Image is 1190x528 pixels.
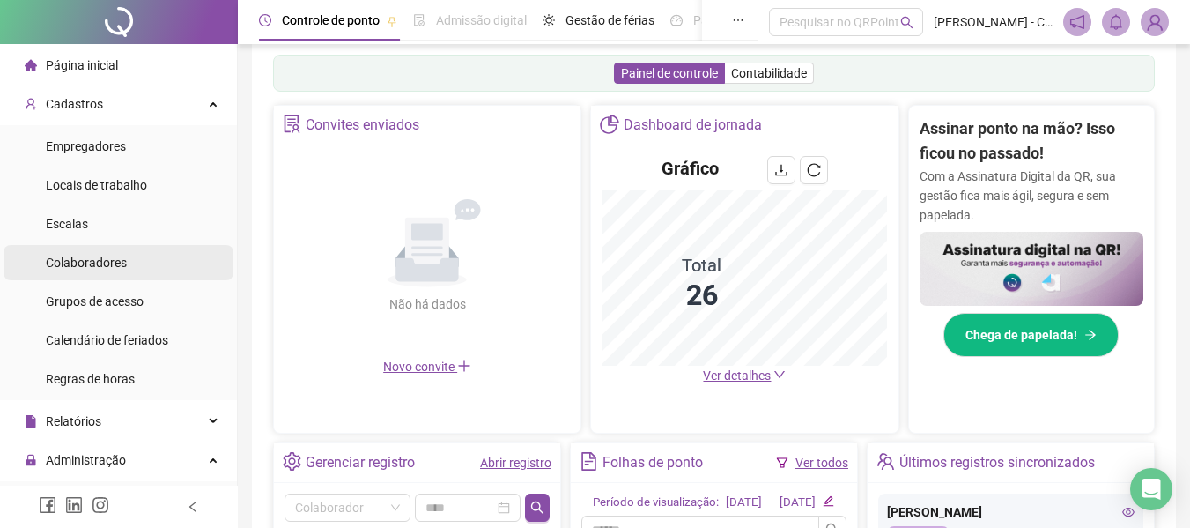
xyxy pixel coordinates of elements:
[773,368,786,381] span: down
[282,13,380,27] span: Controle de ponto
[795,456,848,470] a: Ver todos
[25,98,37,110] span: user-add
[187,501,199,513] span: left
[920,167,1143,225] p: Com a Assinatura Digital da QR, sua gestão fica mais ágil, segura e sem papelada.
[46,333,168,347] span: Calendário de feriados
[46,294,144,309] span: Grupos de acesso
[621,66,718,80] span: Painel de controle
[965,325,1077,345] span: Chega de papelada!
[624,110,762,140] div: Dashboard de jornada
[899,448,1095,478] div: Últimos registros sincronizados
[580,452,598,471] span: file-text
[46,178,147,192] span: Locais de trabalho
[920,232,1143,307] img: banner%2F02c71560-61a6-44d4-94b9-c8ab97240462.png
[65,496,83,514] span: linkedin
[732,14,744,26] span: ellipsis
[46,58,118,72] span: Página inicial
[670,14,683,26] span: dashboard
[1142,9,1168,35] img: 92856
[25,415,37,428] span: file
[807,163,821,177] span: reload
[413,14,425,26] span: file-done
[436,13,527,27] span: Admissão digital
[25,59,37,71] span: home
[900,16,913,29] span: search
[283,452,301,471] span: setting
[92,496,109,514] span: instagram
[776,457,788,469] span: filter
[703,368,771,383] span: Ver detalhes
[662,156,719,181] h4: Gráfico
[1069,14,1085,30] span: notification
[46,453,126,467] span: Administração
[780,494,816,512] div: [DATE]
[283,115,301,133] span: solution
[600,115,618,133] span: pie-chart
[530,501,544,515] span: search
[346,294,508,314] div: Não há dados
[774,163,788,177] span: download
[1122,506,1135,518] span: eye
[259,14,271,26] span: clock-circle
[543,14,555,26] span: sun
[383,360,471,374] span: Novo convite
[46,97,103,111] span: Cadastros
[46,372,135,386] span: Regras de horas
[46,256,127,270] span: Colaboradores
[693,13,762,27] span: Painel do DP
[46,217,88,231] span: Escalas
[876,452,895,471] span: team
[39,496,56,514] span: facebook
[823,495,834,507] span: edit
[480,456,551,470] a: Abrir registro
[703,368,786,383] a: Ver detalhes down
[602,448,703,478] div: Folhas de ponto
[726,494,762,512] div: [DATE]
[1084,329,1097,341] span: arrow-right
[565,13,654,27] span: Gestão de férias
[769,494,772,512] div: -
[731,66,807,80] span: Contabilidade
[887,502,1135,522] div: [PERSON_NAME]
[920,116,1143,167] h2: Assinar ponto na mão? Isso ficou no passado!
[457,359,471,373] span: plus
[1130,468,1172,510] div: Open Intercom Messenger
[387,16,397,26] span: pushpin
[46,414,101,428] span: Relatórios
[593,494,719,512] div: Período de visualização:
[943,313,1119,357] button: Chega de papelada!
[25,454,37,466] span: lock
[46,139,126,153] span: Empregadores
[1108,14,1124,30] span: bell
[934,12,1053,32] span: [PERSON_NAME] - Contabilidade Canaã
[306,110,419,140] div: Convites enviados
[306,448,415,478] div: Gerenciar registro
